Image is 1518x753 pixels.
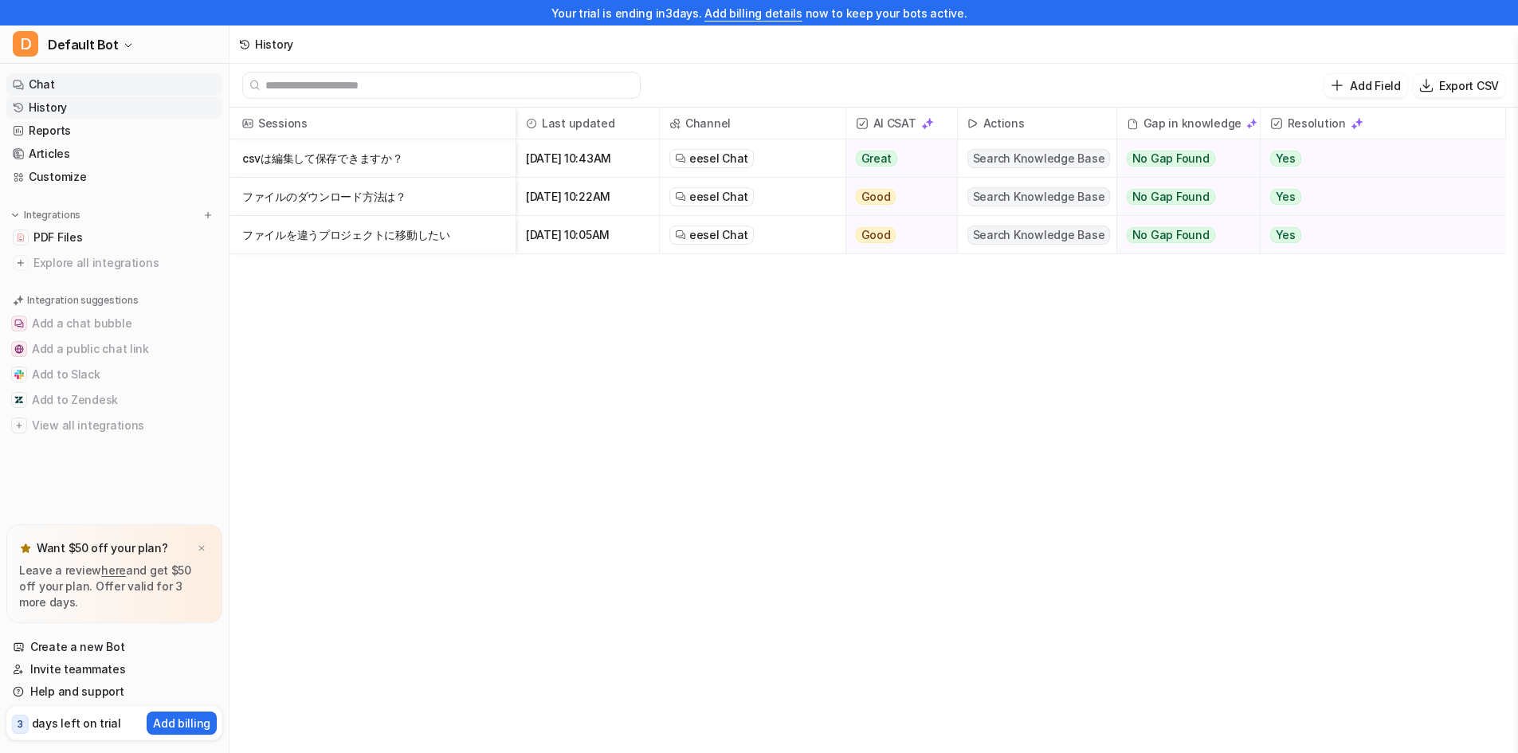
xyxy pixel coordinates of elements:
span: Resolution [1267,108,1499,139]
img: x [197,543,206,554]
span: eesel Chat [689,189,748,205]
span: Yes [1270,151,1301,167]
span: [DATE] 10:22AM [523,178,653,216]
button: No Gap Found [1117,216,1248,254]
p: Export CSV [1439,77,1499,94]
p: ファイルのダウンロード方法は？ [242,178,503,216]
p: 3 [18,717,23,731]
span: No Gap Found [1127,151,1215,167]
button: Export CSV [1414,74,1505,97]
p: Leave a review and get $50 off your plan. Offer valid for 3 more days. [19,563,210,610]
img: Add a public chat link [14,344,24,354]
a: Articles [6,143,222,165]
span: Great [856,151,898,167]
span: [DATE] 10:43AM [523,139,653,178]
button: Good [846,178,947,216]
button: Add a public chat linkAdd a public chat link [6,336,222,362]
button: No Gap Found [1117,178,1248,216]
a: Reports [6,120,222,142]
button: View all integrationsView all integrations [6,413,222,438]
button: Add Field [1324,74,1406,97]
a: eesel Chat [675,189,748,205]
a: History [6,96,222,119]
a: here [101,563,126,577]
img: eeselChat [675,153,686,164]
a: PDF FilesPDF Files [6,226,222,249]
button: Yes [1261,216,1486,254]
img: star [19,542,32,555]
button: Yes [1261,178,1486,216]
button: Add to SlackAdd to Slack [6,362,222,387]
img: eeselChat [675,191,686,202]
p: ファイルを違うプロジェクトに移動したい [242,216,503,254]
span: Channel [666,108,839,139]
a: Invite teammates [6,658,222,680]
a: Add billing details [704,6,802,20]
img: Add to Zendesk [14,395,24,405]
p: Want $50 off your plan? [37,540,168,556]
a: Create a new Bot [6,636,222,658]
img: menu_add.svg [202,210,214,221]
img: View all integrations [14,421,24,430]
h2: Actions [983,108,1025,139]
span: Last updated [523,108,653,139]
button: Integrations [6,207,85,223]
img: PDF Files [16,233,25,242]
img: explore all integrations [13,255,29,271]
span: eesel Chat [689,227,748,243]
a: Explore all integrations [6,252,222,274]
a: eesel Chat [675,151,748,167]
a: Chat [6,73,222,96]
div: History [255,36,293,53]
span: Sessions [236,108,509,139]
div: Gap in knowledge [1124,108,1253,139]
span: Good [856,189,896,205]
span: No Gap Found [1127,189,1215,205]
p: Integration suggestions [27,293,138,308]
span: Yes [1270,189,1301,205]
span: D [13,31,38,57]
button: No Gap Found [1117,139,1248,178]
p: Integrations [24,209,80,222]
span: PDF Files [33,229,82,245]
p: Add billing [153,715,210,731]
button: Add billing [147,712,217,735]
span: Search Knowledge Base [967,149,1111,168]
span: eesel Chat [689,151,748,167]
img: Add to Slack [14,370,24,379]
button: Add to ZendeskAdd to Zendesk [6,387,222,413]
a: Customize [6,166,222,188]
span: AI CSAT [853,108,951,139]
a: Help and support [6,680,222,703]
span: [DATE] 10:05AM [523,216,653,254]
a: eesel Chat [675,227,748,243]
img: expand menu [10,210,21,221]
button: Add a chat bubbleAdd a chat bubble [6,311,222,336]
img: eeselChat [675,229,686,241]
span: Explore all integrations [33,250,216,276]
span: Default Bot [48,33,119,56]
span: Yes [1270,227,1301,243]
p: csvは編集して保存できますか？ [242,139,503,178]
p: days left on trial [32,715,121,731]
span: Search Knowledge Base [967,226,1111,245]
img: Add a chat bubble [14,319,24,328]
button: Great [846,139,947,178]
span: Good [856,227,896,243]
button: Yes [1261,139,1486,178]
span: Search Knowledge Base [967,187,1111,206]
span: No Gap Found [1127,227,1215,243]
button: Good [846,216,947,254]
p: Add Field [1350,77,1400,94]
